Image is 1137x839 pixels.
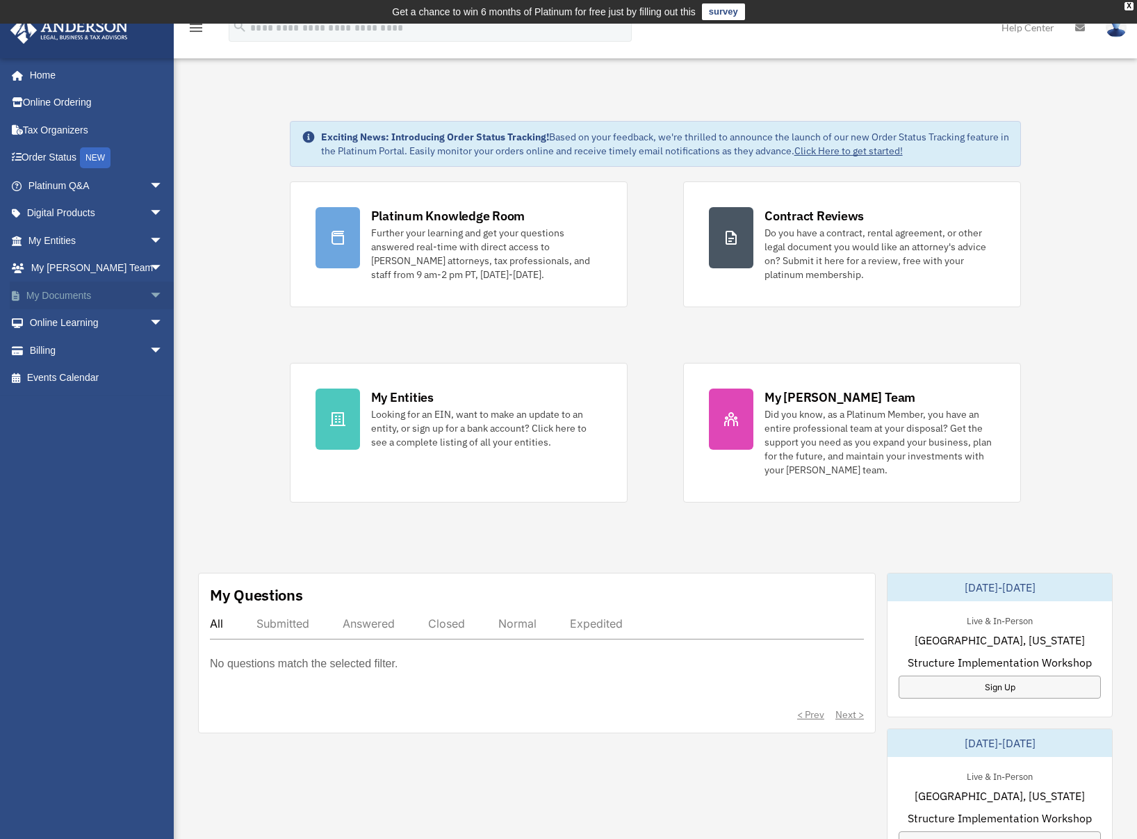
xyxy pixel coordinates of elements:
[149,172,177,200] span: arrow_drop_down
[956,612,1044,627] div: Live & In-Person
[149,336,177,365] span: arrow_drop_down
[10,199,184,227] a: Digital Productsarrow_drop_down
[371,389,434,406] div: My Entities
[887,729,1112,757] div: [DATE]-[DATE]
[10,309,184,337] a: Online Learningarrow_drop_down
[149,199,177,228] span: arrow_drop_down
[210,585,303,605] div: My Questions
[570,617,623,630] div: Expedited
[10,254,184,282] a: My [PERSON_NAME] Teamarrow_drop_down
[321,130,1010,158] div: Based on your feedback, we're thrilled to announce the launch of our new Order Status Tracking fe...
[908,810,1092,826] span: Structure Implementation Workshop
[149,309,177,338] span: arrow_drop_down
[210,617,223,630] div: All
[80,147,111,168] div: NEW
[683,181,1021,307] a: Contract Reviews Do you have a contract, rental agreement, or other legal document you would like...
[210,654,398,674] p: No questions match the selected filter.
[10,116,184,144] a: Tax Organizers
[290,363,628,503] a: My Entities Looking for an EIN, want to make an update to an entity, or sign up for a bank accoun...
[1106,17,1127,38] img: User Pic
[188,19,204,36] i: menu
[10,172,184,199] a: Platinum Q&Aarrow_drop_down
[794,145,903,157] a: Click Here to get started!
[956,768,1044,783] div: Live & In-Person
[256,617,309,630] div: Submitted
[683,363,1021,503] a: My [PERSON_NAME] Team Did you know, as a Platinum Member, you have an entire professional team at...
[908,654,1092,671] span: Structure Implementation Workshop
[371,207,525,225] div: Platinum Knowledge Room
[6,17,132,44] img: Anderson Advisors Platinum Portal
[887,573,1112,601] div: [DATE]-[DATE]
[915,632,1085,649] span: [GEOGRAPHIC_DATA], [US_STATE]
[10,89,184,117] a: Online Ordering
[149,227,177,255] span: arrow_drop_down
[10,336,184,364] a: Billingarrow_drop_down
[371,226,602,282] div: Further your learning and get your questions answered real-time with direct access to [PERSON_NAM...
[1124,2,1134,10] div: close
[764,207,864,225] div: Contract Reviews
[371,407,602,449] div: Looking for an EIN, want to make an update to an entity, or sign up for a bank account? Click her...
[10,364,184,392] a: Events Calendar
[428,617,465,630] div: Closed
[764,226,995,282] div: Do you have a contract, rental agreement, or other legal document you would like an attorney's ad...
[764,389,915,406] div: My [PERSON_NAME] Team
[10,282,184,309] a: My Documentsarrow_drop_down
[915,788,1085,804] span: [GEOGRAPHIC_DATA], [US_STATE]
[232,19,247,34] i: search
[10,144,184,172] a: Order StatusNEW
[188,24,204,36] a: menu
[321,131,549,143] strong: Exciting News: Introducing Order Status Tracking!
[764,407,995,477] div: Did you know, as a Platinum Member, you have an entire professional team at your disposal? Get th...
[498,617,537,630] div: Normal
[10,227,184,254] a: My Entitiesarrow_drop_down
[899,676,1101,699] a: Sign Up
[392,3,696,20] div: Get a chance to win 6 months of Platinum for free just by filling out this
[702,3,745,20] a: survey
[290,181,628,307] a: Platinum Knowledge Room Further your learning and get your questions answered real-time with dire...
[149,254,177,283] span: arrow_drop_down
[149,282,177,310] span: arrow_drop_down
[10,61,177,89] a: Home
[343,617,395,630] div: Answered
